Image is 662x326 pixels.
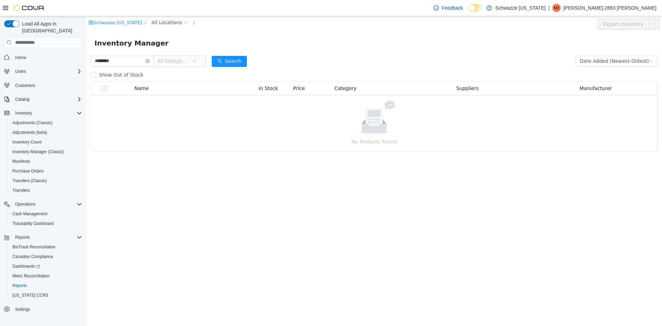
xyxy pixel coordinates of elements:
span: Adjustments (beta) [10,128,82,137]
a: Traceabilty Dashboard [10,219,57,228]
button: Reports [12,233,32,241]
span: Home [12,53,82,61]
img: Cova [14,4,45,11]
span: Reports [12,283,27,288]
span: Suppliers [370,69,392,75]
span: In Stock [172,69,192,75]
span: Name [48,69,62,75]
span: Operations [12,200,82,208]
span: Load All Apps in [GEOGRAPHIC_DATA] [19,20,82,34]
a: [US_STATE] CCRS [10,291,51,299]
span: Dashboards [10,262,82,270]
a: Dashboards [10,262,43,270]
button: Operations [1,199,85,209]
button: Transfers [7,186,85,195]
span: All Locations [65,2,96,10]
a: Reports [10,281,30,290]
span: Users [12,67,82,76]
button: Transfers (Classic) [7,176,85,186]
span: Reports [10,281,82,290]
button: Adjustments (beta) [7,128,85,137]
button: Purchase Orders [7,166,85,176]
button: Customers [1,80,85,90]
span: Reports [15,235,30,240]
span: Customers [12,81,82,90]
span: Inventory Manager [8,21,87,32]
span: Customers [15,83,35,88]
span: All Categories [71,41,103,48]
button: Users [1,67,85,76]
span: [US_STATE] CCRS [12,293,48,298]
span: Price [207,69,219,75]
span: Feedback [442,4,463,11]
div: Date Added (Newest-Oldest) [494,40,563,50]
span: Reports [12,233,82,241]
span: Transfers [10,186,82,195]
span: Adjustments (Classic) [10,119,82,127]
a: Adjustments (beta) [10,128,50,137]
button: icon: ellipsis [562,2,573,13]
p: | [548,4,550,12]
p: [PERSON_NAME]-2863 [PERSON_NAME] [563,4,656,12]
button: Inventory [1,108,85,118]
button: Export Inventory [511,2,563,13]
i: icon: down [106,43,110,48]
span: Washington CCRS [10,291,82,299]
span: Cash Management [12,211,47,217]
span: Inventory [12,109,82,117]
span: Category [248,69,270,75]
span: Transfers (Classic) [12,178,47,184]
i: icon: close-circle [59,43,63,47]
span: Metrc Reconciliation [12,273,50,279]
span: Inventory Manager (Classic) [12,149,64,155]
a: Customers [12,81,38,90]
span: Inventory [15,110,32,116]
a: Purchase Orders [10,167,47,175]
span: Transfers [12,188,30,193]
button: Canadian Compliance [7,252,85,261]
span: Inventory Count [10,138,82,146]
span: Inventory Manager (Classic) [10,148,82,156]
button: Catalog [1,95,85,104]
span: Manufacturer [493,69,526,75]
a: Manifests [10,157,33,166]
div: Matthew-2863 Turner [552,4,561,12]
span: Purchase Orders [10,167,82,175]
span: Settings [12,305,82,314]
span: Show Out of Stock [10,56,60,61]
a: Cash Management [10,210,50,218]
span: Cash Management [10,210,82,218]
a: Inventory Count [10,138,44,146]
span: Dashboards [12,264,40,269]
button: Cash Management [7,209,85,219]
span: Catalog [12,95,82,103]
i: icon: down [563,43,567,48]
a: Adjustments (Classic) [10,119,55,127]
button: icon: searchSearch [126,40,161,51]
span: Traceabilty Dashboard [12,221,54,226]
button: [US_STATE] CCRS [7,290,85,300]
p: Schwazze [US_STATE] [495,4,546,12]
button: BioTrack Reconciliation [7,242,85,252]
span: / [59,4,60,9]
a: icon: shopSchwazze [US_STATE] [2,4,56,9]
button: Inventory Manager (Classic) [7,147,85,157]
input: Dark Mode [469,4,483,12]
a: Feedback [431,1,465,15]
button: Metrc Reconciliation [7,271,85,281]
a: Canadian Compliance [10,253,56,261]
span: Transfers (Classic) [10,177,82,185]
button: Traceabilty Dashboard [7,219,85,228]
button: Adjustments (Classic) [7,118,85,128]
span: Users [15,69,26,74]
span: Manifests [10,157,82,166]
button: Users [12,67,29,76]
span: Traceabilty Dashboard [10,219,82,228]
span: Canadian Compliance [12,254,53,259]
button: Reports [7,281,85,290]
a: Inventory Manager (Classic) [10,148,67,156]
p: No Products Found [13,122,563,129]
a: Dashboards [7,261,85,271]
span: / [107,4,108,9]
